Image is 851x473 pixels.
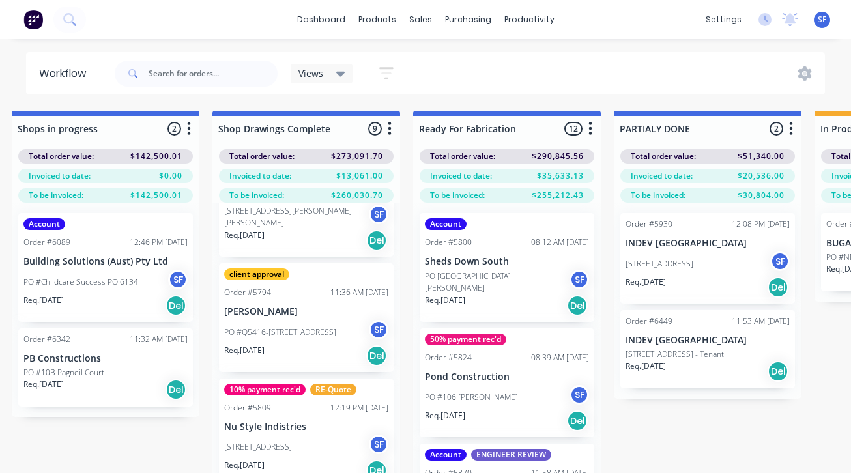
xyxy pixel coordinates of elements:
[818,14,826,25] span: SF
[626,218,672,230] div: Order #5930
[331,190,383,201] span: $260,030.70
[570,270,589,289] div: SF
[631,150,696,162] span: Total order value:
[23,218,65,230] div: Account
[23,10,43,29] img: Factory
[425,270,570,294] p: PO [GEOGRAPHIC_DATA][PERSON_NAME]
[738,170,785,182] span: $20,536.00
[570,385,589,405] div: SF
[626,360,666,372] p: Req. [DATE]
[229,170,291,182] span: Invoiced to date:
[23,334,70,345] div: Order #6342
[420,328,594,437] div: 50% payment rec'dOrder #582408:39 AM [DATE]Pond ConstructionPO #106 [PERSON_NAME]SFReq.[DATE]Del
[224,384,306,395] div: 10% payment rec'd
[224,422,388,433] p: Nu Style Indistries
[23,294,64,306] p: Req. [DATE]
[310,384,356,395] div: RE-Quote
[29,150,94,162] span: Total order value:
[224,229,265,241] p: Req. [DATE]
[130,190,182,201] span: $142,500.01
[23,276,138,288] p: PO #Childcare Success PO 6134
[369,205,388,224] div: SF
[531,352,589,364] div: 08:39 AM [DATE]
[149,61,278,87] input: Search for orders...
[331,150,383,162] span: $273,091.70
[224,345,265,356] p: Req. [DATE]
[425,410,465,422] p: Req. [DATE]
[369,320,388,339] div: SF
[425,334,506,345] div: 50% payment rec'd
[770,251,790,271] div: SF
[620,213,795,304] div: Order #593012:08 PM [DATE]INDEV [GEOGRAPHIC_DATA][STREET_ADDRESS]SFReq.[DATE]Del
[23,256,188,267] p: Building Solutions (Aust) Pty Ltd
[531,236,589,248] div: 08:12 AM [DATE]
[23,367,104,379] p: PO #10B Pagneil Court
[224,268,289,280] div: client approval
[537,170,584,182] span: $35,633.13
[532,190,584,201] span: $255,212.43
[425,449,467,461] div: Account
[430,190,485,201] span: To be invoiced:
[39,66,93,81] div: Workflow
[224,205,369,229] p: [STREET_ADDRESS][PERSON_NAME][PERSON_NAME]
[23,353,188,364] p: PB Constructions
[23,236,70,248] div: Order #6089
[631,170,693,182] span: Invoiced to date:
[732,218,790,230] div: 12:08 PM [DATE]
[532,150,584,162] span: $290,845.56
[291,10,352,29] a: dashboard
[224,326,336,338] p: PO #Q5416-[STREET_ADDRESS]
[425,294,465,306] p: Req. [DATE]
[620,310,795,388] div: Order #644911:53 AM [DATE]INDEV [GEOGRAPHIC_DATA][STREET_ADDRESS] - TenantReq.[DATE]Del
[430,150,495,162] span: Total order value:
[366,230,387,251] div: Del
[224,441,292,453] p: [STREET_ADDRESS]
[229,190,284,201] span: To be invoiced:
[699,10,748,29] div: settings
[425,256,589,267] p: Sheds Down South
[336,170,383,182] span: $13,061.00
[352,10,403,29] div: products
[130,150,182,162] span: $142,500.01
[18,213,193,322] div: AccountOrder #608912:46 PM [DATE]Building Solutions (Aust) Pty LtdPO #Childcare Success PO 6134SF...
[425,371,589,382] p: Pond Construction
[626,335,790,346] p: INDEV [GEOGRAPHIC_DATA]
[626,258,693,270] p: [STREET_ADDRESS]
[425,236,472,248] div: Order #5800
[23,379,64,390] p: Req. [DATE]
[425,392,518,403] p: PO #106 [PERSON_NAME]
[732,315,790,327] div: 11:53 AM [DATE]
[224,306,388,317] p: [PERSON_NAME]
[768,361,788,382] div: Del
[166,379,186,400] div: Del
[229,150,295,162] span: Total order value:
[219,148,394,257] div: [STREET_ADDRESS][PERSON_NAME][PERSON_NAME]SFReq.[DATE]Del
[403,10,439,29] div: sales
[330,402,388,414] div: 12:19 PM [DATE]
[768,277,788,298] div: Del
[298,66,323,80] span: Views
[18,328,193,407] div: Order #634211:32 AM [DATE]PB ConstructionsPO #10B Pagneil CourtReq.[DATE]Del
[439,10,498,29] div: purchasing
[130,236,188,248] div: 12:46 PM [DATE]
[567,410,588,431] div: Del
[219,263,394,372] div: client approvalOrder #579411:36 AM [DATE][PERSON_NAME]PO #Q5416-[STREET_ADDRESS]SFReq.[DATE]Del
[330,287,388,298] div: 11:36 AM [DATE]
[626,315,672,327] div: Order #6449
[425,218,467,230] div: Account
[738,190,785,201] span: $30,804.00
[425,352,472,364] div: Order #5824
[224,287,271,298] div: Order #5794
[369,435,388,454] div: SF
[29,190,83,201] span: To be invoiced:
[130,334,188,345] div: 11:32 AM [DATE]
[224,402,271,414] div: Order #5809
[168,270,188,289] div: SF
[430,170,492,182] span: Invoiced to date:
[631,190,685,201] span: To be invoiced:
[738,150,785,162] span: $51,340.00
[366,345,387,366] div: Del
[626,349,724,360] p: [STREET_ADDRESS] - Tenant
[224,459,265,471] p: Req. [DATE]
[567,295,588,316] div: Del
